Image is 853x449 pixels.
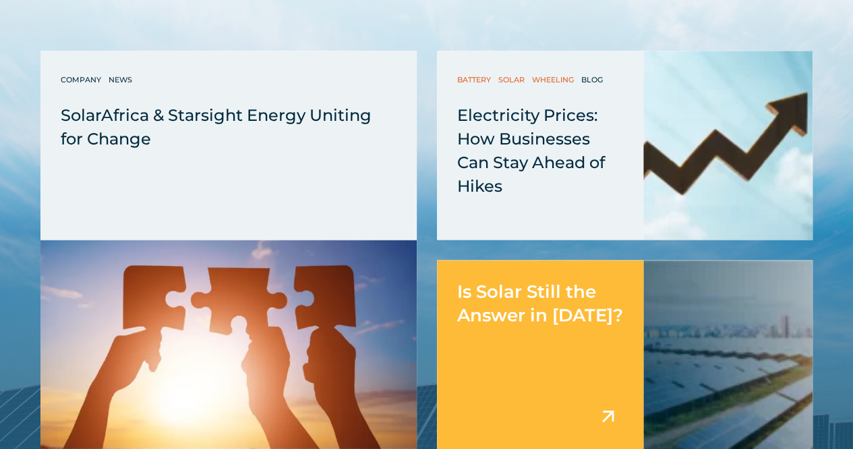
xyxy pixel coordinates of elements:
a: News [109,73,136,86]
img: Electricity Prices: How Businesses Can Stay Ahead of Hikes [643,51,813,240]
img: Solar Energy Commercial and Industrial Wheeling [643,260,813,449]
span: Is Solar Still the Answer in [DATE]? [457,281,623,326]
a: Wheeling [532,73,577,86]
span: Electricity Prices: How Businesses Can Stay Ahead of Hikes [457,105,605,196]
img: SolarAfrica and Starsight Energy unite for change [40,240,417,449]
span: SolarAfrica & Starsight Energy Uniting for Change [61,105,372,149]
a: Blog [581,73,606,86]
a: Solar [498,73,528,86]
img: arrow icon [596,404,620,428]
a: Company [61,73,105,86]
a: Battery [457,73,494,86]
